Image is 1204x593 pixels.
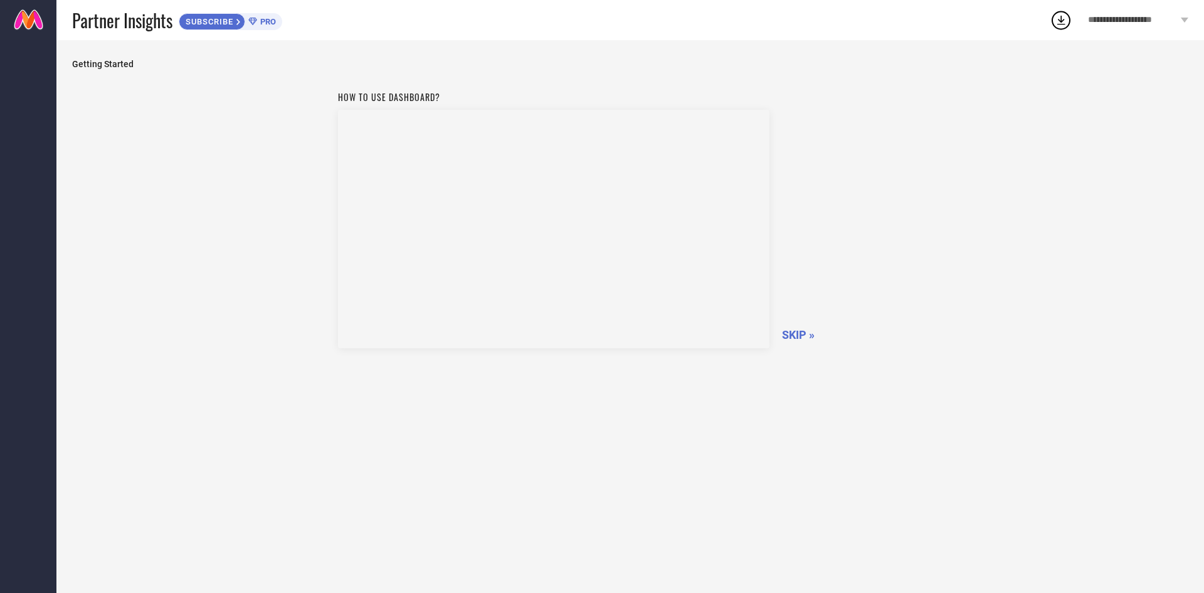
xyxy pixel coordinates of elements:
span: Getting Started [72,59,1188,69]
span: SKIP » [782,328,815,341]
h1: How to use dashboard? [338,90,769,104]
span: SUBSCRIBE [179,17,236,26]
a: SUBSCRIBEPRO [179,10,282,30]
iframe: Workspace Section [338,110,769,348]
span: Partner Insights [72,8,172,33]
div: Open download list [1050,9,1072,31]
span: PRO [257,17,276,26]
